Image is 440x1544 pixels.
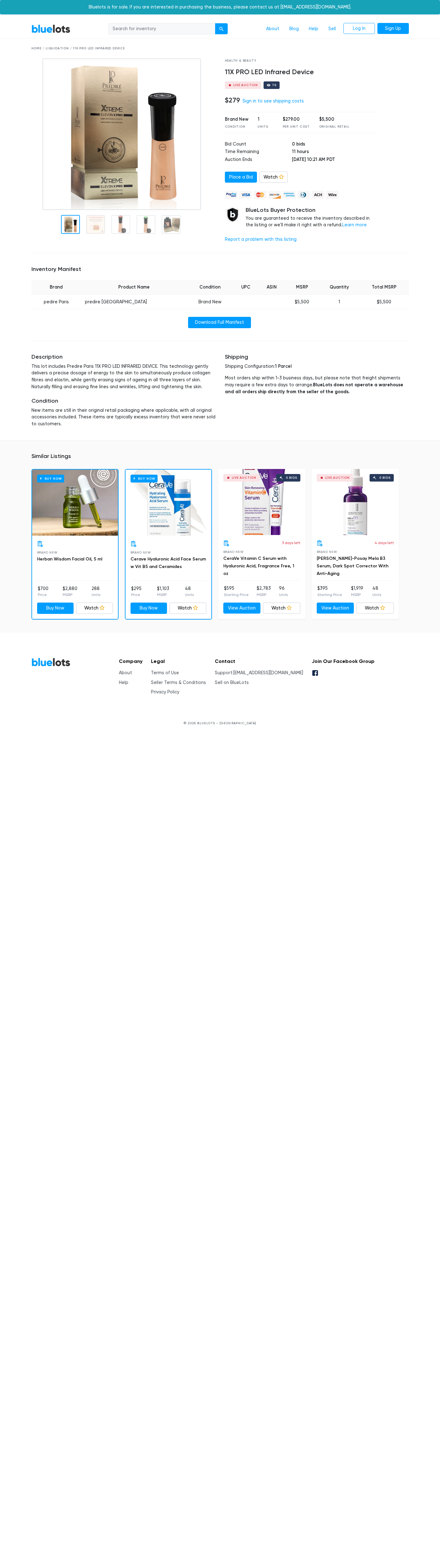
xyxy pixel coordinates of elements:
p: Price [131,592,142,598]
div: Live Auction [232,476,257,479]
p: MSRP [63,592,77,598]
p: 4 days left [375,540,394,546]
h5: Company [119,658,142,664]
li: 48 [372,585,381,598]
h5: Inventory Manifest [31,266,409,273]
img: paypal_credit-80455e56f6e1299e8d57f40c0dcee7b8cd4ae79b9eccbfc37e2480457ba36de9.png [225,191,237,199]
p: Units [92,592,100,598]
li: $2,880 [63,585,77,598]
span: Brand New [223,550,244,554]
p: Price [38,592,48,598]
td: Auction Ends [225,156,292,164]
img: visa-79caf175f036a155110d1892330093d4c38f53c55c9ec9e2c3a54a56571784bb.png [239,191,252,199]
a: BlueLots [31,658,70,667]
a: Sign Up [377,23,409,34]
a: Watch [259,172,288,183]
a: Buy Now [125,470,211,536]
a: Seller Terms & Conditions [151,680,206,685]
a: Help [119,680,128,685]
li: Support: [215,670,303,676]
li: $1,103 [157,585,169,598]
div: $279.00 [283,116,310,123]
div: 1 [258,116,273,123]
a: Terms of Use [151,670,179,675]
li: $700 [38,585,48,598]
p: New items are still in their original retail packaging where applicable, with all original access... [31,407,215,427]
a: Learn more [342,222,367,228]
th: ASIN [259,280,285,295]
div: Condition [225,124,248,129]
p: Most orders ship within 1-3 business days, but please note that freight shipments may require a f... [225,375,409,395]
a: Help [304,23,323,35]
h5: Legal [151,658,206,664]
td: predire [GEOGRAPHIC_DATA] [81,295,187,309]
td: Brand New [187,295,233,309]
th: MSRP [285,280,319,295]
li: $1,919 [351,585,363,598]
a: Watch [263,603,300,614]
h5: Join Our Facebook Group [312,658,375,664]
td: $5,500 [285,295,319,309]
li: 288 [92,585,100,598]
h5: Description [31,354,215,361]
li: 96 [279,585,288,598]
div: 0 bids [286,476,297,479]
th: UPC [233,280,259,295]
a: Report a problem with this listing [225,237,297,242]
a: Blog [284,23,304,35]
span: 1 Parcel [275,363,292,369]
img: diners_club-c48f30131b33b1bb0e5d0e2dbd43a8bea4cb12cb2961413e2f4250e06c020426.png [297,191,310,199]
input: Search for inventory [109,23,215,35]
li: $395 [317,585,342,598]
a: Privacy Policy [151,689,179,695]
td: 0 bids [292,141,376,149]
a: Buy Now [37,603,74,614]
img: 1b0cca95-ac37-4ebc-9240-76462fe8ba54-1707613570.png [42,58,201,210]
a: Watch [356,603,394,614]
div: Units [258,124,273,129]
p: Shipping Configuration: [225,363,409,370]
td: [DATE] 10:21 AM PDT [292,156,376,164]
h5: Contact [215,658,303,664]
p: MSRP [351,592,363,598]
th: Condition [187,280,233,295]
a: View Auction [317,603,354,614]
div: Live Auction [325,476,350,479]
a: Log In [343,23,375,34]
p: Units [372,592,381,598]
a: [EMAIL_ADDRESS][DOMAIN_NAME] [233,670,303,675]
h6: Buy Now [37,475,64,482]
div: 0 bids [379,476,391,479]
a: Download Full Manifest [188,317,251,328]
a: Sign in to see shipping costs [242,98,304,104]
p: Units [279,592,288,598]
h5: Similar Listings [31,453,409,460]
p: 3 days left [282,540,300,546]
a: Buy Now [32,470,118,536]
a: About [261,23,284,35]
p: Starting Price [224,592,249,598]
a: Live Auction 0 bids [218,469,305,535]
th: Brand [31,280,81,295]
div: Live Auction [233,84,258,87]
td: 11 hours [292,148,376,156]
th: Quantity [319,280,359,295]
h4: 11X PRO LED Infrared Device [225,68,377,76]
div: Original Retail [319,124,349,129]
td: pedire Paris [31,295,81,309]
a: Herban Wisdom Facial Oil, 5 ml [37,556,102,562]
h5: BlueLots Buyer Protection [246,207,377,214]
div: Health & Beauty [225,58,377,63]
p: MSRP [157,592,169,598]
img: ach-b7992fed28a4f97f893c574229be66187b9afb3f1a8d16a4691d3d3140a8ab00.png [312,191,324,199]
a: CeraVe Vitamin C Serum with Hyaluronic Acid, Fragrance Free, 1 oz [223,556,294,576]
td: Bid Count [225,141,292,149]
a: Place a Bid [225,172,257,183]
a: About [119,670,132,675]
img: discover-82be18ecfda2d062aad2762c1ca80e2d36a4073d45c9e0ffae68cd515fbd3d32.png [268,191,281,199]
li: $595 [224,585,249,598]
a: BlueLots [31,24,70,33]
p: Starting Price [317,592,342,598]
span: Brand New [37,551,58,554]
img: buyer_protection_shield-3b65640a83011c7d3ede35a8e5a80bfdfaa6a97447f0071c1475b91a4b0b3d01.png [225,207,241,223]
